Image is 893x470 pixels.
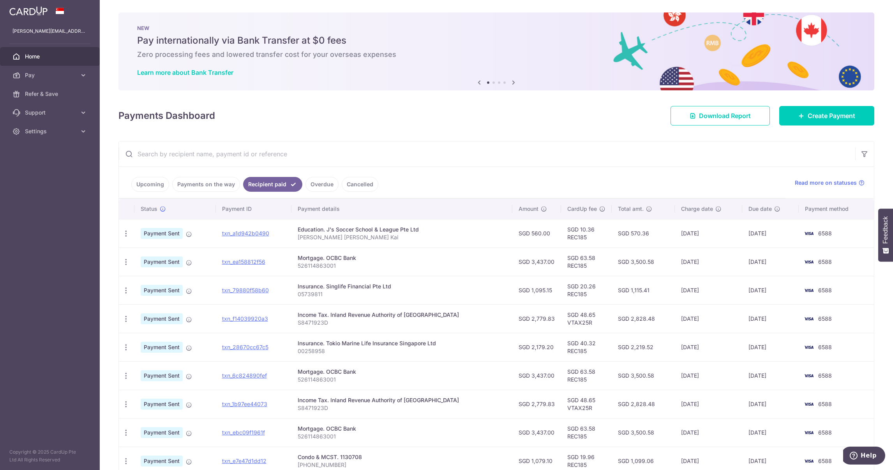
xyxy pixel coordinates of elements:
[671,106,770,125] a: Download Report
[141,256,183,267] span: Payment Sent
[612,418,675,447] td: SGD 3,500.58
[512,361,561,390] td: SGD 3,437.00
[512,390,561,418] td: SGD 2,779.83
[675,219,742,247] td: [DATE]
[742,333,799,361] td: [DATE]
[137,25,856,31] p: NEW
[141,285,183,296] span: Payment Sent
[512,418,561,447] td: SGD 3,437.00
[675,361,742,390] td: [DATE]
[141,456,183,466] span: Payment Sent
[141,370,183,381] span: Payment Sent
[519,205,538,213] span: Amount
[795,179,865,187] a: Read more on statuses
[141,399,183,410] span: Payment Sent
[119,141,855,166] input: Search by recipient name, payment id or reference
[512,247,561,276] td: SGD 3,437.00
[298,339,506,347] div: Insurance. Tokio Marine Life Insurance Singapore Ltd
[818,401,832,407] span: 6588
[561,390,612,418] td: SGD 48.65 VTAX25R
[675,304,742,333] td: [DATE]
[512,333,561,361] td: SGD 2,179.20
[779,106,874,125] a: Create Payment
[748,205,772,213] span: Due date
[742,219,799,247] td: [DATE]
[818,344,832,350] span: 6588
[675,418,742,447] td: [DATE]
[222,315,268,322] a: txn_f14039920a3
[799,199,874,219] th: Payment method
[118,109,215,123] h4: Payments Dashboard
[141,342,183,353] span: Payment Sent
[298,453,506,461] div: Condo & MCST. 1130708
[612,333,675,361] td: SGD 2,219.52
[801,428,817,437] img: Bank Card
[612,219,675,247] td: SGD 570.36
[25,71,76,79] span: Pay
[298,283,506,290] div: Insurance. Singlife Financial Pte Ltd
[9,6,48,16] img: CardUp
[298,425,506,433] div: Mortgage. OCBC Bank
[25,90,76,98] span: Refer & Save
[742,304,799,333] td: [DATE]
[298,311,506,319] div: Income Tax. Inland Revenue Authority of [GEOGRAPHIC_DATA]
[222,258,265,265] a: txn_ea158812f56
[742,390,799,418] td: [DATE]
[612,247,675,276] td: SGD 3,500.58
[298,254,506,262] div: Mortgage. OCBC Bank
[298,233,506,241] p: [PERSON_NAME] [PERSON_NAME] Kai
[222,287,269,293] a: txn_79880f58b60
[172,177,240,192] a: Payments on the way
[561,418,612,447] td: SGD 63.58 REC185
[801,314,817,323] img: Bank Card
[675,276,742,304] td: [DATE]
[298,433,506,440] p: 526114863001
[561,276,612,304] td: SGD 20.26 REC185
[878,208,893,262] button: Feedback - Show survey
[801,257,817,267] img: Bank Card
[298,376,506,383] p: 526114863001
[222,458,266,464] a: txn_e7e47d1dd12
[699,111,751,120] span: Download Report
[818,372,832,379] span: 6588
[818,287,832,293] span: 6588
[882,216,889,244] span: Feedback
[742,418,799,447] td: [DATE]
[131,177,169,192] a: Upcoming
[612,304,675,333] td: SGD 2,828.48
[298,404,506,412] p: S8471923D
[222,429,265,436] a: txn_ebc09f1961f
[801,456,817,466] img: Bank Card
[222,372,267,379] a: txn_6c824890fef
[681,205,713,213] span: Charge date
[801,343,817,352] img: Bank Card
[742,361,799,390] td: [DATE]
[141,313,183,324] span: Payment Sent
[801,399,817,409] img: Bank Card
[298,347,506,355] p: 00258958
[137,50,856,59] h6: Zero processing fees and lowered transfer cost for your overseas expenses
[222,401,267,407] a: txn_1b97ee44073
[808,111,855,120] span: Create Payment
[843,447,885,466] iframe: Opens a widget where you can find more information
[298,226,506,233] div: Education. J's Soccer School & League Pte Ltd
[216,199,292,219] th: Payment ID
[298,396,506,404] div: Income Tax. Inland Revenue Authority of [GEOGRAPHIC_DATA]
[512,304,561,333] td: SGD 2,779.83
[141,205,157,213] span: Status
[675,247,742,276] td: [DATE]
[742,276,799,304] td: [DATE]
[795,179,857,187] span: Read more on statuses
[141,228,183,239] span: Payment Sent
[137,34,856,47] h5: Pay internationally via Bank Transfer at $0 fees
[675,333,742,361] td: [DATE]
[342,177,378,192] a: Cancelled
[742,247,799,276] td: [DATE]
[305,177,339,192] a: Overdue
[561,247,612,276] td: SGD 63.58 REC185
[675,390,742,418] td: [DATE]
[222,230,269,237] a: txn_a1d942b0490
[801,229,817,238] img: Bank Card
[298,368,506,376] div: Mortgage. OCBC Bank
